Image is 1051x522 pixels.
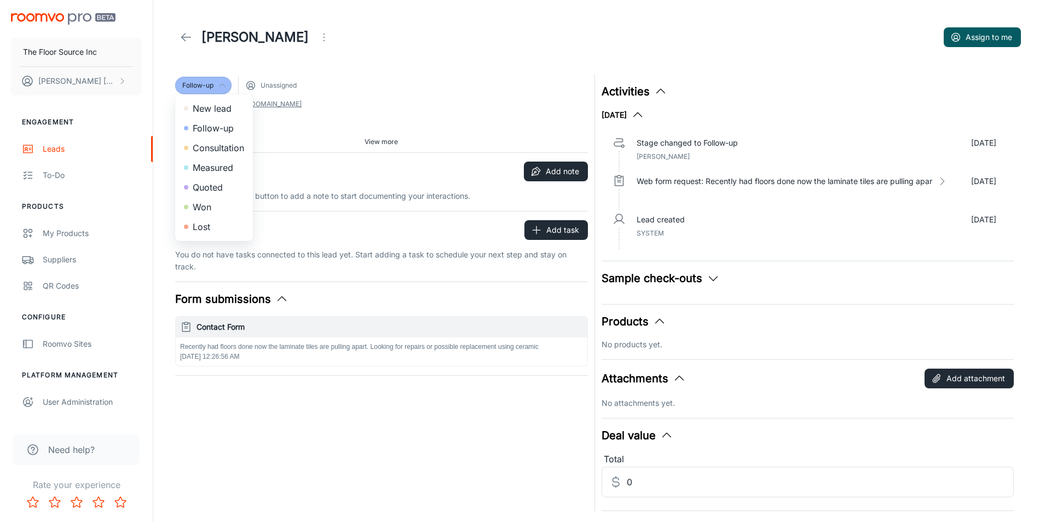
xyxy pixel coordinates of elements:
[175,118,253,138] li: Follow-up
[175,197,253,217] li: Won
[175,99,253,118] li: New lead
[175,217,253,237] li: Lost
[175,177,253,197] li: Quoted
[175,158,253,177] li: Measured
[175,138,253,158] li: Consultation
